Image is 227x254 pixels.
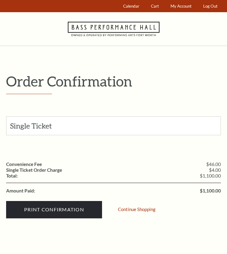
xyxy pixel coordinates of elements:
[168,0,195,12] a: My Account
[200,189,221,193] span: $1,100.00
[123,4,139,9] span: Calendar
[200,0,221,12] a: Log Out
[6,189,35,193] label: Amount Paid:
[206,162,221,167] span: $46.00
[6,174,18,178] label: Total:
[6,73,221,89] p: Order Confirmation
[200,174,221,178] span: $1,100.00
[148,0,162,12] a: Cart
[6,168,62,173] label: Single Ticket Order Charge
[6,201,102,218] input: Print Confirmation
[170,4,192,9] span: My Account
[118,207,156,212] a: Continue Shopping
[151,4,159,9] span: Cart
[10,122,70,130] h2: Single Ticket
[6,162,42,167] label: Convenience Fee
[209,168,221,173] span: $4.00
[120,0,142,12] a: Calendar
